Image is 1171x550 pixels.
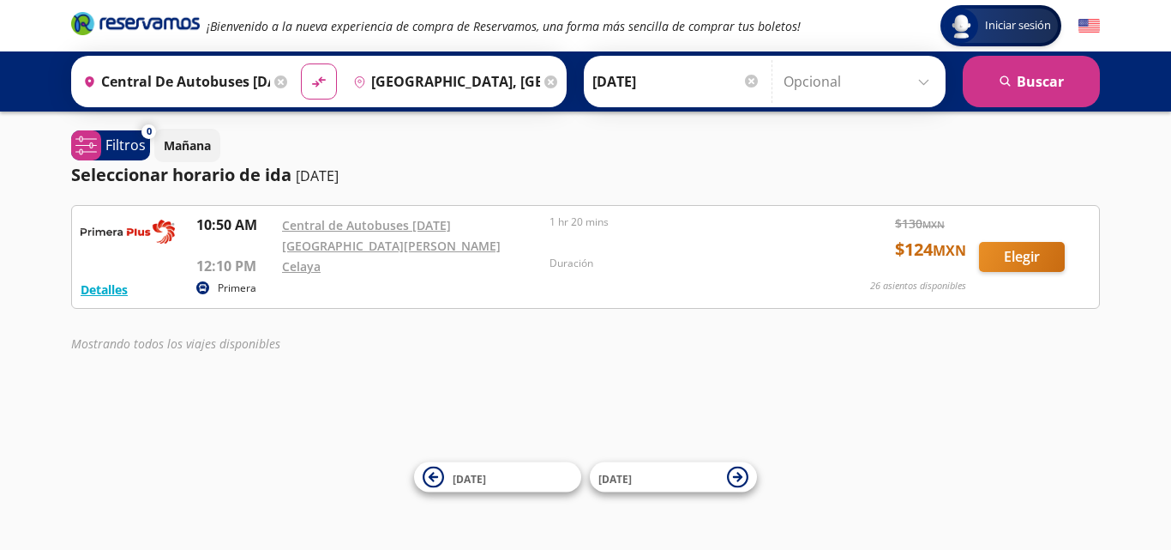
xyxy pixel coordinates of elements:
[81,281,128,299] button: Detalles
[933,241,966,260] small: MXN
[296,166,339,186] p: [DATE]
[590,462,757,493] button: [DATE]
[784,60,937,103] input: Opcional
[71,335,280,352] em: Mostrando todos los viajes disponibles
[71,10,200,36] i: Brand Logo
[870,279,966,293] p: 26 asientos disponibles
[147,124,152,139] span: 0
[346,60,540,103] input: Buscar Destino
[81,215,175,249] img: RESERVAMOS
[282,258,321,275] a: Celaya
[218,281,256,296] p: Primera
[895,215,945,233] span: $ 130
[453,471,486,486] span: [DATE]
[1078,15,1100,37] button: English
[922,218,945,231] small: MXN
[549,215,808,230] p: 1 hr 20 mins
[105,135,146,155] p: Filtros
[71,162,291,188] p: Seleccionar horario de ida
[549,256,808,271] p: Duración
[282,217,501,254] a: Central de Autobuses [DATE][GEOGRAPHIC_DATA][PERSON_NAME]
[598,471,632,486] span: [DATE]
[196,215,273,235] p: 10:50 AM
[592,60,760,103] input: Elegir Fecha
[979,242,1065,272] button: Elegir
[76,60,270,103] input: Buscar Origen
[963,56,1100,107] button: Buscar
[154,129,220,162] button: Mañana
[164,136,211,154] p: Mañana
[196,256,273,276] p: 12:10 PM
[895,237,966,263] span: $ 124
[978,17,1058,34] span: Iniciar sesión
[207,18,801,34] em: ¡Bienvenido a la nueva experiencia de compra de Reservamos, una forma más sencilla de comprar tus...
[414,462,581,493] button: [DATE]
[71,10,200,41] a: Brand Logo
[71,130,150,160] button: 0Filtros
